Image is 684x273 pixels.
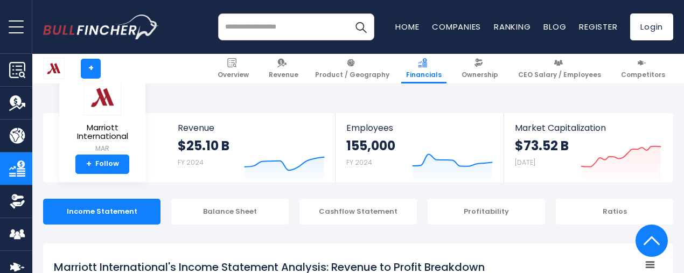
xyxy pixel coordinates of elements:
small: MAR [68,144,137,153]
img: bullfincher logo [43,15,159,39]
a: + [81,59,101,79]
small: FY 2024 [178,158,204,167]
strong: $73.52 B [515,137,569,154]
button: Search [347,13,374,40]
strong: + [86,159,92,169]
a: Financials [401,54,446,83]
a: Go to homepage [43,15,159,39]
a: CEO Salary / Employees [513,54,606,83]
img: MAR logo [44,58,64,79]
span: Marriott International [68,123,137,141]
span: Financials [406,71,442,79]
span: Revenue [269,71,298,79]
a: Login [630,13,673,40]
a: Competitors [616,54,670,83]
div: Income Statement [43,199,160,225]
span: Product / Geography [315,71,389,79]
span: CEO Salary / Employees [518,71,601,79]
span: Market Capitalization [515,123,661,133]
a: Market Capitalization $73.52 B [DATE] [504,113,672,183]
a: Marriott International MAR [67,79,137,155]
a: +Follow [75,155,129,174]
a: Product / Geography [310,54,394,83]
a: Register [579,21,617,32]
span: Overview [218,71,249,79]
small: [DATE] [515,158,535,167]
a: Overview [213,54,254,83]
a: Companies [432,21,481,32]
span: Employees [346,123,492,133]
span: Revenue [178,123,325,133]
div: Profitability [428,199,545,225]
small: FY 2024 [346,158,372,167]
a: Ranking [494,21,531,32]
img: MAR logo [83,79,121,115]
a: Home [395,21,419,32]
a: Blog [543,21,566,32]
div: Balance Sheet [171,199,289,225]
a: Revenue $25.10 B FY 2024 [167,113,336,183]
div: Cashflow Statement [299,199,417,225]
img: Ownership [9,193,25,209]
span: Ownership [462,71,498,79]
a: Ownership [457,54,503,83]
a: Employees 155,000 FY 2024 [336,113,503,183]
div: Ratios [556,199,673,225]
strong: $25.10 B [178,137,229,154]
strong: 155,000 [346,137,395,154]
a: Revenue [264,54,303,83]
span: Competitors [621,71,665,79]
